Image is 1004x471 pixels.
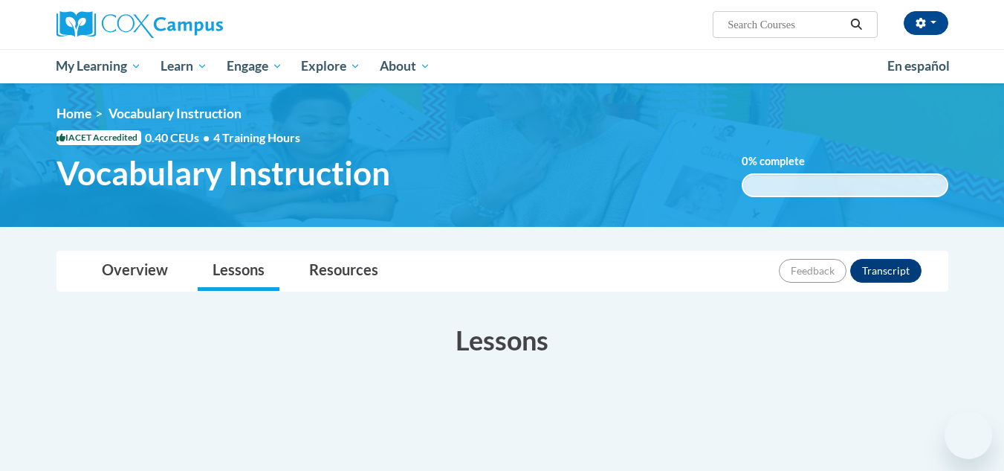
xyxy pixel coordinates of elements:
[904,11,948,35] button: Account Settings
[380,57,430,75] span: About
[301,57,360,75] span: Explore
[198,251,279,291] a: Lessons
[887,58,950,74] span: En español
[213,130,300,144] span: 4 Training Hours
[87,251,183,291] a: Overview
[145,129,213,146] span: 0.40 CEUs
[56,130,141,145] span: IACET Accredited
[217,49,292,83] a: Engage
[945,411,992,459] iframe: Button to launch messaging window
[742,153,827,170] label: % complete
[779,259,846,283] button: Feedback
[47,49,152,83] a: My Learning
[726,16,845,33] input: Search Courses
[56,11,339,38] a: Cox Campus
[227,57,282,75] span: Engage
[294,251,393,291] a: Resources
[878,51,959,82] a: En español
[370,49,440,83] a: About
[109,106,242,121] span: Vocabulary Instruction
[203,130,210,144] span: •
[151,49,217,83] a: Learn
[56,106,91,121] a: Home
[845,16,867,33] button: Search
[56,321,948,359] h3: Lessons
[34,49,971,83] div: Main menu
[742,155,748,167] span: 0
[56,11,223,38] img: Cox Campus
[56,57,141,75] span: My Learning
[56,153,390,193] span: Vocabulary Instruction
[850,259,922,283] button: Transcript
[291,49,370,83] a: Explore
[161,57,207,75] span: Learn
